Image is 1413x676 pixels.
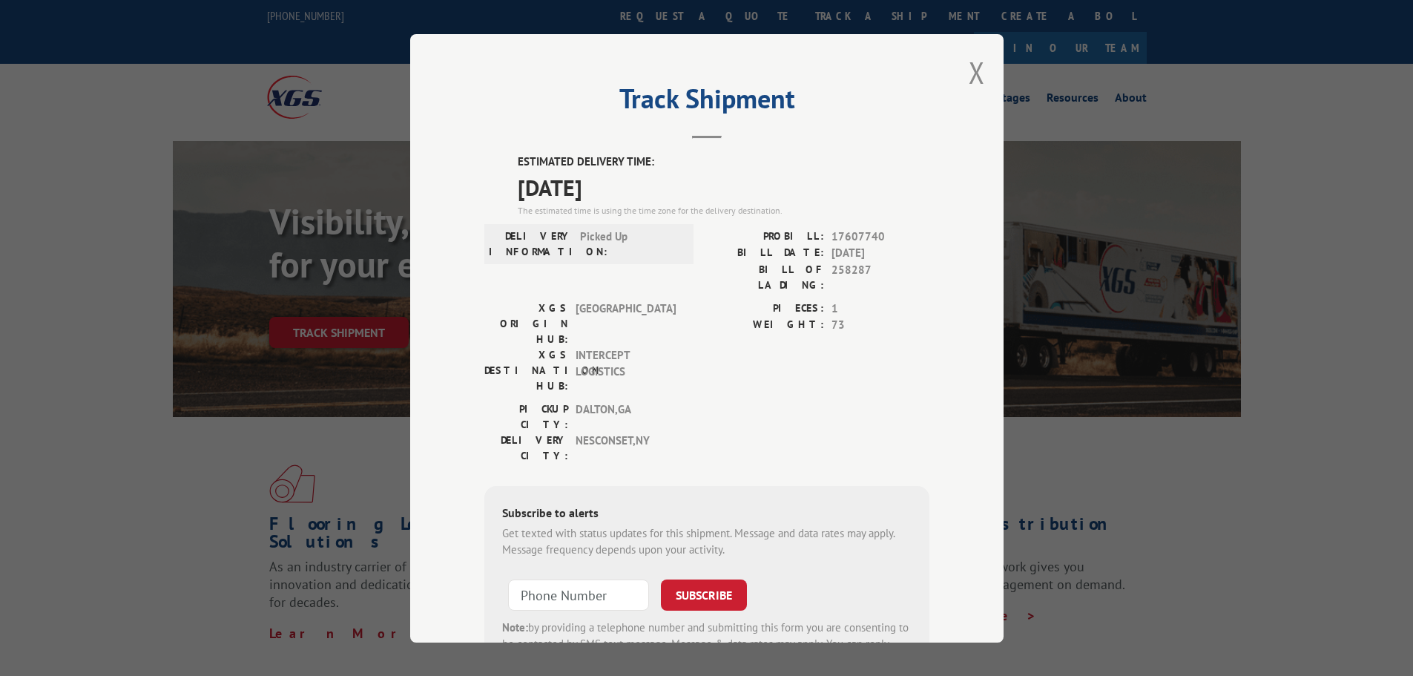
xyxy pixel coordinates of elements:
span: [DATE] [831,245,929,262]
span: [DATE] [518,170,929,203]
span: NESCONSET , NY [576,432,676,463]
label: PICKUP CITY: [484,401,568,432]
span: INTERCEPT LOGISTICS [576,347,676,393]
div: Get texted with status updates for this shipment. Message and data rates may apply. Message frequ... [502,525,912,558]
button: SUBSCRIBE [661,579,747,610]
span: Picked Up [580,228,680,259]
span: 258287 [831,261,929,292]
span: 1 [831,300,929,317]
label: BILL DATE: [707,245,824,262]
span: 17607740 [831,228,929,245]
div: Subscribe to alerts [502,503,912,525]
h2: Track Shipment [484,88,929,117]
div: The estimated time is using the time zone for the delivery destination. [518,203,929,217]
button: Close modal [969,53,985,92]
label: WEIGHT: [707,317,824,334]
span: 73 [831,317,929,334]
label: BILL OF LADING: [707,261,824,292]
span: DALTON , GA [576,401,676,432]
label: PIECES: [707,300,824,317]
div: by providing a telephone number and submitting this form you are consenting to be contacted by SM... [502,619,912,669]
label: DELIVERY INFORMATION: [489,228,573,259]
strong: Note: [502,620,528,634]
label: DELIVERY CITY: [484,432,568,463]
label: XGS DESTINATION HUB: [484,347,568,393]
label: PROBILL: [707,228,824,245]
input: Phone Number [508,579,649,610]
label: ESTIMATED DELIVERY TIME: [518,154,929,171]
span: [GEOGRAPHIC_DATA] [576,300,676,347]
label: XGS ORIGIN HUB: [484,300,568,347]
